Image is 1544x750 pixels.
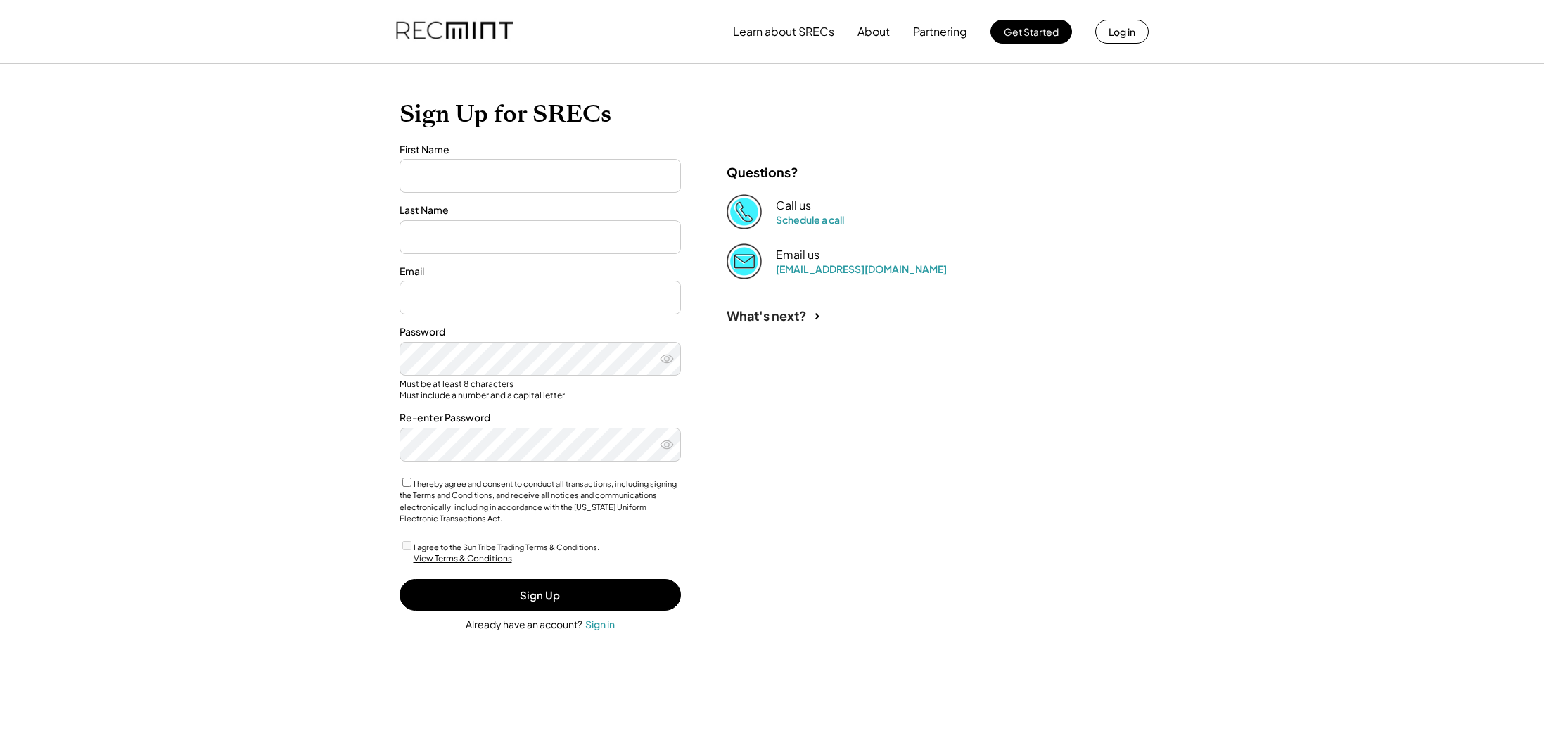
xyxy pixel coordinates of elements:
[466,618,582,632] div: Already have an account?
[1095,20,1149,44] button: Log in
[857,18,890,46] button: About
[733,18,834,46] button: Learn about SRECs
[400,325,681,339] div: Password
[585,618,615,630] div: Sign in
[400,265,681,279] div: Email
[400,99,1145,129] h1: Sign Up for SRECs
[396,8,513,56] img: recmint-logotype%403x.png
[400,411,681,425] div: Re-enter Password
[727,307,807,324] div: What's next?
[414,542,599,552] label: I agree to the Sun Tribe Trading Terms & Conditions.
[400,143,681,157] div: First Name
[414,553,512,565] div: View Terms & Conditions
[913,18,967,46] button: Partnering
[400,579,681,611] button: Sign Up
[776,262,947,275] a: [EMAIL_ADDRESS][DOMAIN_NAME]
[776,248,819,262] div: Email us
[400,203,681,217] div: Last Name
[727,164,798,180] div: Questions?
[776,198,811,213] div: Call us
[990,20,1072,44] button: Get Started
[776,213,844,226] a: Schedule a call
[727,243,762,279] img: Email%202%403x.png
[727,194,762,229] img: Phone%20copy%403x.png
[400,379,681,400] div: Must be at least 8 characters Must include a number and a capital letter
[400,479,677,523] label: I hereby agree and consent to conduct all transactions, including signing the Terms and Condition...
